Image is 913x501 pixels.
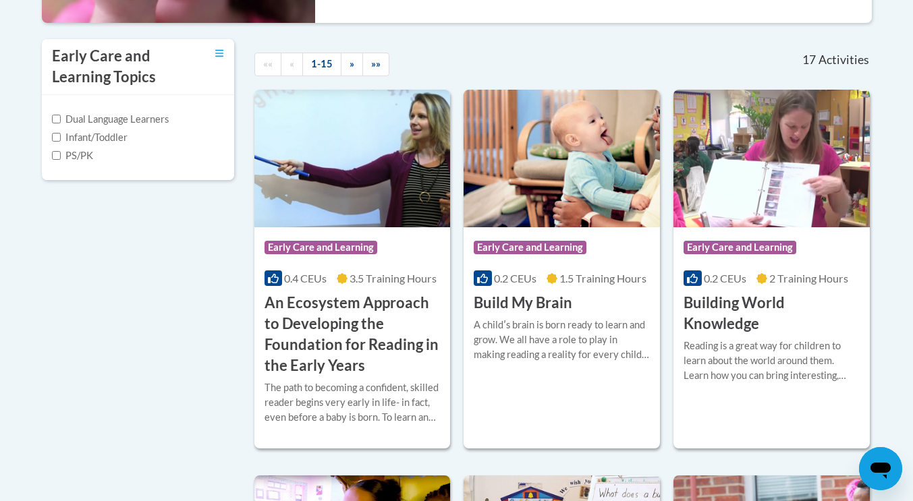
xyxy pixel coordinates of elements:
[52,133,61,142] input: Checkbox for Options
[265,293,441,376] h3: An Ecosystem Approach to Developing the Foundation for Reading in the Early Years
[254,90,451,448] a: Course LogoEarly Care and Learning0.4 CEUs3.5 Training Hours An Ecosystem Approach to Developing ...
[673,90,870,448] a: Course LogoEarly Care and Learning0.2 CEUs2 Training Hours Building World KnowledgeReading is a g...
[684,293,860,334] h3: Building World Knowledge
[802,53,816,67] span: 17
[52,112,169,127] label: Dual Language Learners
[474,293,572,314] h3: Build My Brain
[265,380,441,425] div: The path to becoming a confident, skilled reader begins very early in life- in fact, even before ...
[52,148,93,163] label: PS/PK
[769,272,848,285] span: 2 Training Hours
[819,53,869,67] span: Activities
[494,272,536,285] span: 0.2 CEUs
[673,90,870,227] img: Course Logo
[52,130,128,145] label: Infant/Toddler
[684,241,796,254] span: Early Care and Learning
[859,447,902,490] iframe: Button to launch messaging window
[289,58,294,69] span: «
[52,46,180,88] h3: Early Care and Learning Topics
[254,53,281,76] a: Begining
[341,53,363,76] a: Next
[281,53,303,76] a: Previous
[464,90,660,448] a: Course LogoEarly Care and Learning0.2 CEUs1.5 Training Hours Build My BrainA childʹs brain is bor...
[474,318,650,362] div: A childʹs brain is born ready to learn and grow. We all have a role to play in making reading a r...
[265,241,377,254] span: Early Care and Learning
[362,53,389,76] a: End
[350,58,354,69] span: »
[263,58,273,69] span: ««
[474,241,586,254] span: Early Care and Learning
[52,115,61,123] input: Checkbox for Options
[350,272,437,285] span: 3.5 Training Hours
[215,46,224,61] a: Toggle collapse
[284,272,327,285] span: 0.4 CEUs
[254,90,451,227] img: Course Logo
[559,272,646,285] span: 1.5 Training Hours
[704,272,746,285] span: 0.2 CEUs
[684,338,860,383] div: Reading is a great way for children to learn about the world around them. Learn how you can bring...
[302,53,341,76] a: 1-15
[371,58,381,69] span: »»
[52,151,61,160] input: Checkbox for Options
[464,90,660,227] img: Course Logo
